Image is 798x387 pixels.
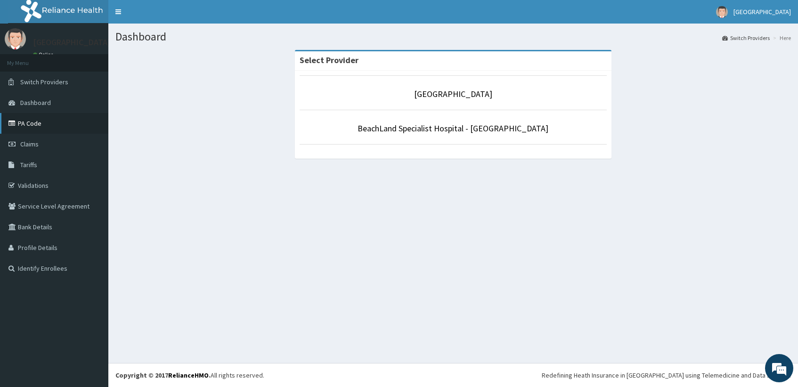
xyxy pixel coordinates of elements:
[20,78,68,86] span: Switch Providers
[115,371,211,379] strong: Copyright © 2017 .
[542,371,791,380] div: Redefining Heath Insurance in [GEOGRAPHIC_DATA] using Telemedicine and Data Science!
[300,55,358,65] strong: Select Provider
[115,31,791,43] h1: Dashboard
[33,38,111,47] p: [GEOGRAPHIC_DATA]
[33,51,56,58] a: Online
[733,8,791,16] span: [GEOGRAPHIC_DATA]
[5,28,26,49] img: User Image
[716,6,728,18] img: User Image
[108,363,798,387] footer: All rights reserved.
[168,371,209,379] a: RelianceHMO
[771,34,791,42] li: Here
[20,98,51,107] span: Dashboard
[20,140,39,148] span: Claims
[358,123,549,134] a: BeachLand Specialist Hospital - [GEOGRAPHIC_DATA]
[20,161,37,169] span: Tariffs
[722,34,770,42] a: Switch Providers
[414,89,492,99] a: [GEOGRAPHIC_DATA]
